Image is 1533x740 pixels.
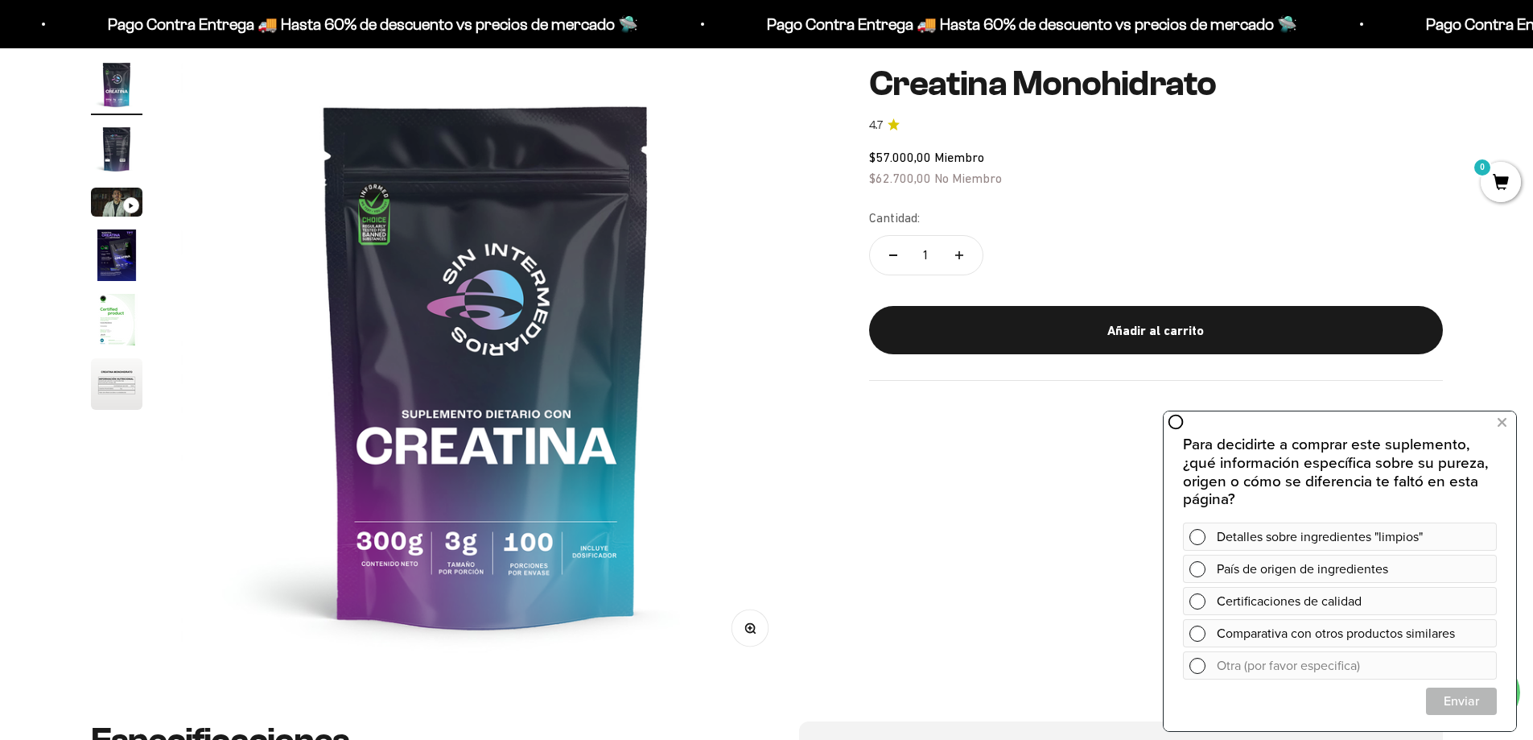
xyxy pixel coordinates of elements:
[91,59,142,110] img: Creatina Monohidrato
[869,64,1443,103] h1: Creatina Monohidrato
[91,358,142,415] button: Ir al artículo 6
[870,236,917,275] button: Reducir cantidad
[934,170,1002,184] span: No Miembro
[760,11,1291,37] p: Pago Contra Entrega 🚚 Hasta 60% de descuento vs precios de mercado 🛸
[869,116,1443,134] a: 4.74.7 de 5.0 estrellas
[869,306,1443,354] button: Añadir al carrito
[91,294,142,350] button: Ir al artículo 5
[91,229,142,286] button: Ir al artículo 4
[101,11,632,37] p: Pago Contra Entrega 🚚 Hasta 60% de descuento vs precios de mercado 🛸
[1481,175,1521,192] a: 0
[91,188,142,221] button: Ir al artículo 3
[91,59,142,115] button: Ir al artículo 1
[1473,158,1492,177] mark: 0
[91,123,142,180] button: Ir al artículo 2
[91,294,142,345] img: Creatina Monohidrato
[934,150,984,164] span: Miembro
[869,170,931,184] span: $62.700,00
[181,59,792,670] img: Creatina Monohidrato
[901,320,1411,341] div: Añadir al carrito
[869,116,883,134] span: 4.7
[91,229,142,281] img: Creatina Monohidrato
[869,208,920,229] label: Cantidad:
[1164,410,1516,731] iframe: zigpoll-iframe
[91,358,142,410] img: Creatina Monohidrato
[869,150,931,164] span: $57.000,00
[936,236,983,275] button: Aumentar cantidad
[91,123,142,175] img: Creatina Monohidrato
